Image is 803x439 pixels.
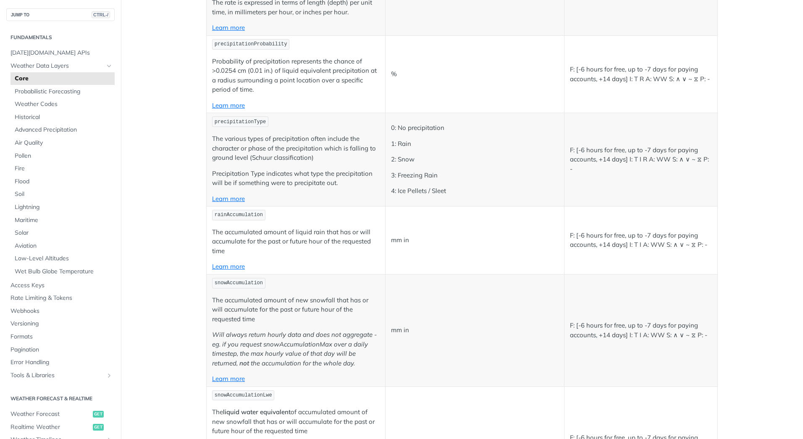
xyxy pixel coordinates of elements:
[106,372,113,379] button: Show subpages for Tools & Libraries
[92,11,110,18] span: CTRL-/
[10,227,115,239] a: Solar
[6,331,115,343] a: Formats
[10,333,113,341] span: Formats
[15,139,113,147] span: Air Quality
[391,69,559,79] p: %
[93,411,104,418] span: get
[223,408,291,416] strong: liquid water equivalent
[212,296,380,324] p: The accumulated amount of new snowfall that has or will accumulate for the past or future hour of...
[15,254,113,263] span: Low-Level Altitudes
[391,325,559,335] p: mm in
[215,280,263,286] span: snowAccumulation
[6,305,115,317] a: Webhooks
[6,356,115,369] a: Error Handling
[10,98,115,111] a: Weather Codes
[6,369,115,382] a: Tools & LibrariesShow subpages for Tools & Libraries
[15,216,113,225] span: Maritime
[212,375,245,383] a: Learn more
[10,410,91,418] span: Weather Forecast
[212,24,245,32] a: Learn more
[6,34,115,41] h2: Fundamentals
[212,195,245,203] a: Learn more
[239,359,249,367] strong: not
[10,188,115,201] a: Soil
[212,407,380,436] p: The of accumulated amount of new snowfall that has or will accumulate for the past or future hour...
[10,124,115,136] a: Advanced Precipitation
[391,155,559,164] p: 2: Snow
[215,212,263,218] span: rainAccumulation
[15,229,113,237] span: Solar
[10,175,115,188] a: Flood
[10,320,113,328] span: Versioning
[6,421,115,434] a: Realtime Weatherget
[15,152,113,160] span: Pollen
[93,424,104,431] span: get
[391,123,559,133] p: 0: No precipitation
[10,201,115,214] a: Lightning
[10,423,91,431] span: Realtime Weather
[6,292,115,304] a: Rate Limiting & Tokens
[10,72,115,85] a: Core
[15,87,113,96] span: Probabilistic Forecasting
[212,227,380,256] p: The accumulated amount of liquid rain that has or will accumulate for the past or future hour of ...
[215,392,272,398] span: snowAccumulationLwe
[6,408,115,420] a: Weather Forecastget
[15,242,113,250] span: Aviation
[15,100,113,108] span: Weather Codes
[570,321,712,340] p: F: [-6 hours for free, up to -7 days for paying accounts, +14 days] I: T I A: WW S: ∧ ∨ ~ ⧖ P: -
[10,85,115,98] a: Probabilistic Forecasting
[10,307,113,315] span: Webhooks
[15,177,113,186] span: Flood
[15,190,113,198] span: Soil
[10,240,115,252] a: Aviation
[391,139,559,149] p: 1: Rain
[15,113,113,122] span: Historical
[212,331,377,367] em: Will always return hourly data and does not aggregate - eg. if you request snowAccumulationMax ov...
[215,119,266,125] span: precipitationType
[212,262,245,270] a: Learn more
[15,126,113,134] span: Advanced Precipitation
[10,281,113,290] span: Access Keys
[391,235,559,245] p: mm in
[6,47,115,59] a: [DATE][DOMAIN_NAME] APIs
[10,346,113,354] span: Pagination
[6,317,115,330] a: Versioning
[10,62,104,70] span: Weather Data Layers
[570,65,712,84] p: F: [-6 hours for free, up to -7 days for paying accounts, +14 days] I: T R A: WW S: ∧ ∨ ~ ⧖ P: -
[570,231,712,250] p: F: [-6 hours for free, up to -7 days for paying accounts, +14 days] I: T I A: WW S: ∧ ∨ ~ ⧖ P: -
[10,111,115,124] a: Historical
[15,267,113,276] span: Wet Bulb Globe Temperature
[6,8,115,21] button: JUMP TOCTRL-/
[10,371,104,380] span: Tools & Libraries
[10,265,115,278] a: Wet Bulb Globe Temperature
[215,41,287,47] span: precipitationProbability
[10,358,113,367] span: Error Handling
[6,279,115,292] a: Access Keys
[6,60,115,72] a: Weather Data LayersHide subpages for Weather Data Layers
[15,164,113,173] span: Fire
[391,171,559,180] p: 3: Freezing Rain
[212,134,380,163] p: The various types of precipitation often include the character or phase of the precipitation whic...
[10,214,115,227] a: Maritime
[10,162,115,175] a: Fire
[391,186,559,196] p: 4: Ice Pellets / Sleet
[251,359,355,367] em: the accumulation for the whole day.
[106,63,113,69] button: Hide subpages for Weather Data Layers
[212,101,245,109] a: Learn more
[10,294,113,302] span: Rate Limiting & Tokens
[10,49,113,57] span: [DATE][DOMAIN_NAME] APIs
[570,145,712,174] p: F: [-6 hours for free, up to -7 days for paying accounts, +14 days] I: T I R A: WW S: ∧ ∨ ~ ⧖ P: -
[212,57,380,95] p: Probability of precipitation represents the chance of >0.0254 cm (0.01 in.) of liquid equivalent ...
[6,395,115,402] h2: Weather Forecast & realtime
[6,344,115,356] a: Pagination
[212,169,380,188] p: Precipitation Type indicates what type the precipitation will be if something were to precipitate...
[10,252,115,265] a: Low-Level Altitudes
[15,74,113,83] span: Core
[15,203,113,212] span: Lightning
[10,150,115,162] a: Pollen
[10,137,115,149] a: Air Quality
